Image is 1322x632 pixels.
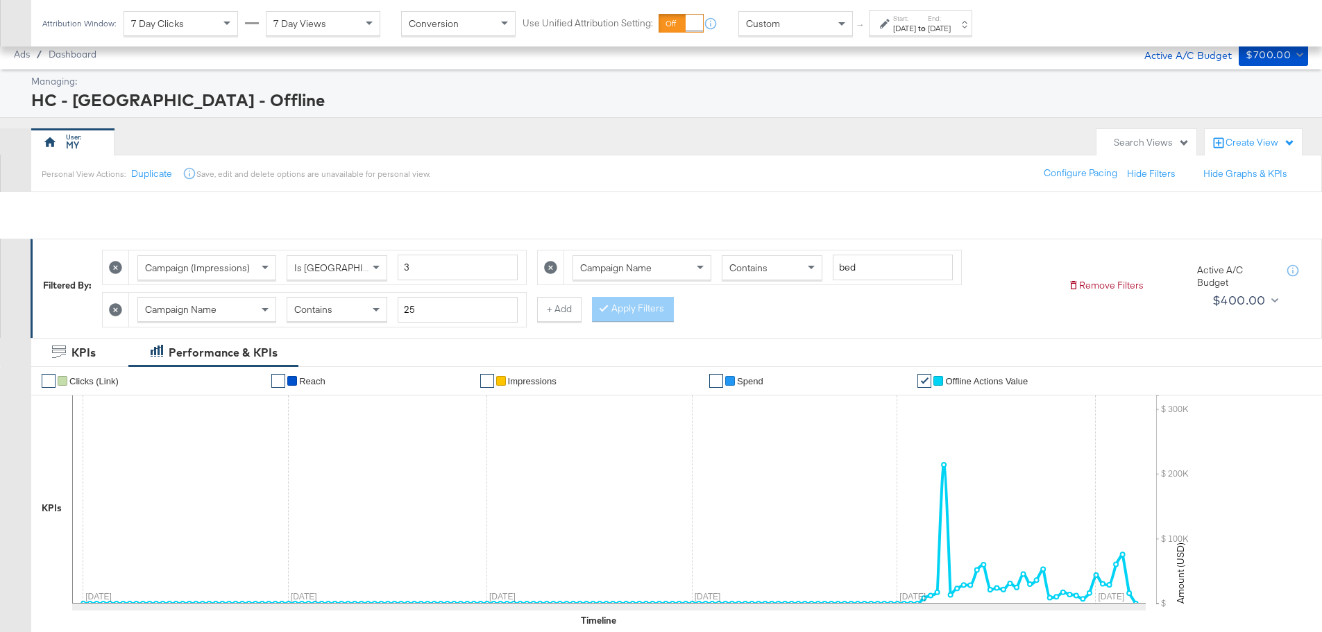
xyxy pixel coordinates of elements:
button: Remove Filters [1068,279,1144,292]
a: Dashboard [49,49,96,60]
a: ✔ [42,374,56,388]
button: Configure Pacing [1034,161,1127,186]
button: $700.00 [1239,44,1308,66]
span: Ads [14,49,30,60]
div: $400.00 [1212,290,1266,311]
div: HC - [GEOGRAPHIC_DATA] - Offline [31,88,1305,112]
span: / [30,49,49,60]
div: Active A/C Budget [1197,264,1273,289]
input: Enter a search term [398,297,518,323]
div: Attribution Window: [42,19,117,28]
label: Start: [893,14,916,23]
div: Create View [1226,136,1295,150]
span: Reach [299,376,325,386]
div: [DATE] [893,23,916,34]
a: ✔ [709,374,723,388]
span: Contains [729,262,768,274]
div: Active A/C Budget [1130,44,1232,65]
div: Performance & KPIs [169,345,278,361]
button: + Add [537,297,582,322]
div: Managing: [31,75,1305,88]
span: Campaign Name [580,262,652,274]
span: Conversion [409,17,459,30]
span: Contains [294,303,332,316]
span: Campaign (Impressions) [145,262,250,274]
label: End: [928,14,951,23]
div: Timeline [581,614,616,627]
a: ✔ [271,374,285,388]
div: MY [66,139,79,152]
div: [DATE] [928,23,951,34]
span: Clicks (Link) [69,376,119,386]
span: Is [GEOGRAPHIC_DATA] [294,262,400,274]
div: $700.00 [1246,46,1291,64]
div: Filtered By: [43,279,92,292]
div: KPIs [71,345,96,361]
span: Impressions [508,376,557,386]
button: $400.00 [1207,289,1282,311]
button: Hide Filters [1127,167,1176,180]
strong: to [916,23,928,33]
button: Hide Graphs & KPIs [1203,167,1287,180]
div: Personal View Actions: [42,169,126,180]
label: Use Unified Attribution Setting: [523,17,653,30]
span: Campaign Name [145,303,217,316]
text: Amount (USD) [1174,543,1187,604]
span: 7 Day Clicks [131,17,184,30]
div: KPIs [42,502,62,515]
a: ✔ [917,374,931,388]
button: Duplicate [131,167,172,180]
span: 7 Day Views [273,17,326,30]
input: Enter a number [398,255,518,280]
input: Enter a search term [833,255,953,280]
div: Search Views [1114,136,1189,149]
span: ↑ [854,24,867,28]
span: Spend [737,376,763,386]
span: Offline Actions Value [945,376,1028,386]
a: ✔ [480,374,494,388]
div: Save, edit and delete options are unavailable for personal view. [196,169,430,180]
span: Custom [746,17,780,30]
